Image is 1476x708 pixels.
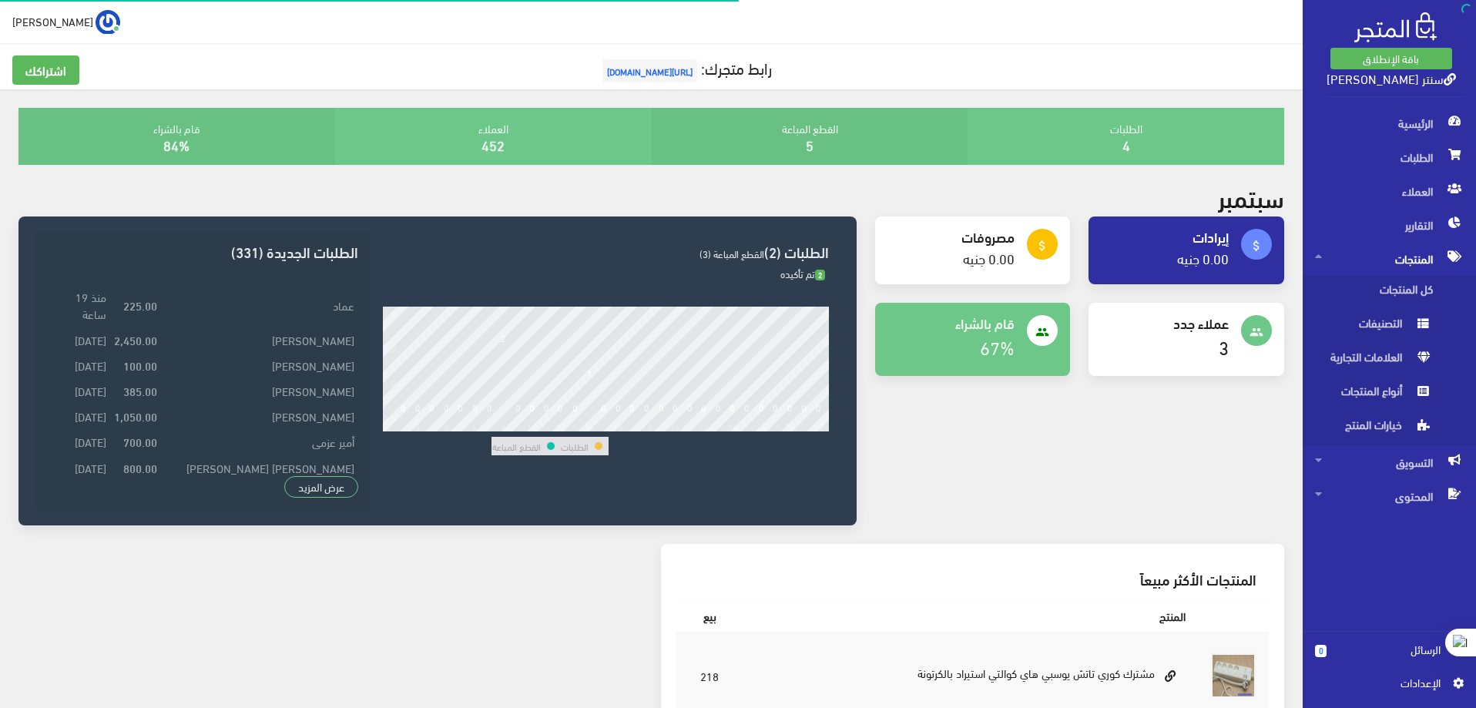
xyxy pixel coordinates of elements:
div: العملاء [335,108,652,165]
td: [PERSON_NAME] [161,352,358,377]
a: 0.00 جنيه [963,245,1015,270]
div: 6 [472,421,478,431]
td: الطلبات [560,437,589,455]
td: أمير عزمى [161,429,358,455]
a: العلامات التجارية [1303,344,1476,377]
strong: 100.00 [123,357,157,374]
img: ... [96,10,120,35]
strong: 1,050.00 [114,408,157,424]
h4: إيرادات [1101,229,1229,244]
td: [DATE] [46,429,110,455]
td: [PERSON_NAME] [PERSON_NAME] [161,455,358,480]
td: منذ 19 ساعة [46,284,110,327]
div: 22 [699,421,709,431]
a: 452 [481,132,505,157]
h4: عملاء جدد [1101,315,1229,331]
td: [DATE] [46,404,110,429]
td: [DATE] [46,327,110,352]
div: 20 [670,421,681,431]
div: 14 [585,421,595,431]
div: 30 [813,421,824,431]
span: [PERSON_NAME] [12,12,93,31]
a: العملاء [1303,174,1476,208]
a: 4 [1122,132,1130,157]
div: 28 [785,421,796,431]
h3: المنتجات الأكثر مبيعاً [689,572,1257,586]
span: المنتجات [1315,242,1464,276]
a: 84% [163,132,190,157]
strong: 225.00 [123,297,157,314]
div: 26 [756,421,767,431]
div: قام بالشراء [18,108,335,165]
h3: الطلبات (2) [383,244,829,259]
a: المنتجات [1303,242,1476,276]
span: الرسائل [1339,641,1441,658]
img: mshtrk-kory-tatsh-tosby-hay-koalty-astyrad.jpg [1210,653,1256,699]
span: العلامات التجارية [1315,344,1432,377]
div: القطع المباعة [652,108,968,165]
a: عرض المزيد [284,476,358,498]
div: 18 [642,421,652,431]
a: 67% [980,330,1015,363]
span: اﻹعدادات [1327,674,1440,691]
span: الرئيسية [1315,106,1464,140]
td: [DATE] [46,455,110,480]
span: أنواع المنتجات [1315,377,1432,411]
a: اﻹعدادات [1315,674,1464,699]
a: الرئيسية [1303,106,1476,140]
a: 3 [1219,330,1229,363]
span: التصنيفات [1315,310,1432,344]
a: اشتراكك [12,55,79,85]
div: 2 [415,421,421,431]
span: التقارير [1315,208,1464,242]
div: 8 [501,421,506,431]
div: 10 [527,421,538,431]
strong: 2,450.00 [114,331,157,348]
a: التصنيفات [1303,310,1476,344]
a: الطلبات [1303,140,1476,174]
td: القطع المباعة [491,437,542,455]
span: تم تأكيده [780,264,825,283]
a: خيارات المنتج [1303,411,1476,445]
h3: الطلبات الجديدة (331) [46,244,357,259]
strong: 800.00 [123,459,157,476]
th: بيع [676,599,743,633]
div: 24 [727,421,738,431]
th: المنتج [743,599,1199,633]
a: 5 [806,132,813,157]
a: التقارير [1303,208,1476,242]
i: attach_money [1035,239,1049,253]
a: كل المنتجات [1303,276,1476,310]
span: خيارات المنتج [1315,411,1432,445]
td: [PERSON_NAME] [161,327,358,352]
a: أنواع المنتجات [1303,377,1476,411]
div: 16 [613,421,624,431]
a: ... [PERSON_NAME] [12,9,120,34]
strong: 700.00 [123,433,157,450]
i: people [1250,325,1263,339]
strong: 385.00 [123,382,157,399]
div: الطلبات [968,108,1284,165]
h4: مصروفات [887,229,1015,244]
span: كل المنتجات [1315,276,1432,310]
a: المحتوى [1303,479,1476,513]
a: رابط متجرك:[URL][DOMAIN_NAME] [599,53,772,82]
span: 0 [1315,645,1327,657]
span: القطع المباعة (3) [699,244,764,263]
td: [PERSON_NAME] [161,404,358,429]
span: الطلبات [1315,140,1464,174]
td: [DATE] [46,352,110,377]
span: 2 [815,270,825,281]
span: العملاء [1315,174,1464,208]
h4: قام بالشراء [887,315,1015,331]
img: . [1354,12,1437,42]
span: التسويق [1315,445,1464,479]
div: 4 [444,421,449,431]
i: attach_money [1250,239,1263,253]
a: سنتر [PERSON_NAME] [1327,67,1456,89]
a: باقة الإنطلاق [1330,48,1452,69]
h2: سبتمبر [1218,183,1284,210]
a: 0 الرسائل [1315,641,1464,674]
span: [URL][DOMAIN_NAME] [602,59,697,82]
div: 12 [555,421,566,431]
